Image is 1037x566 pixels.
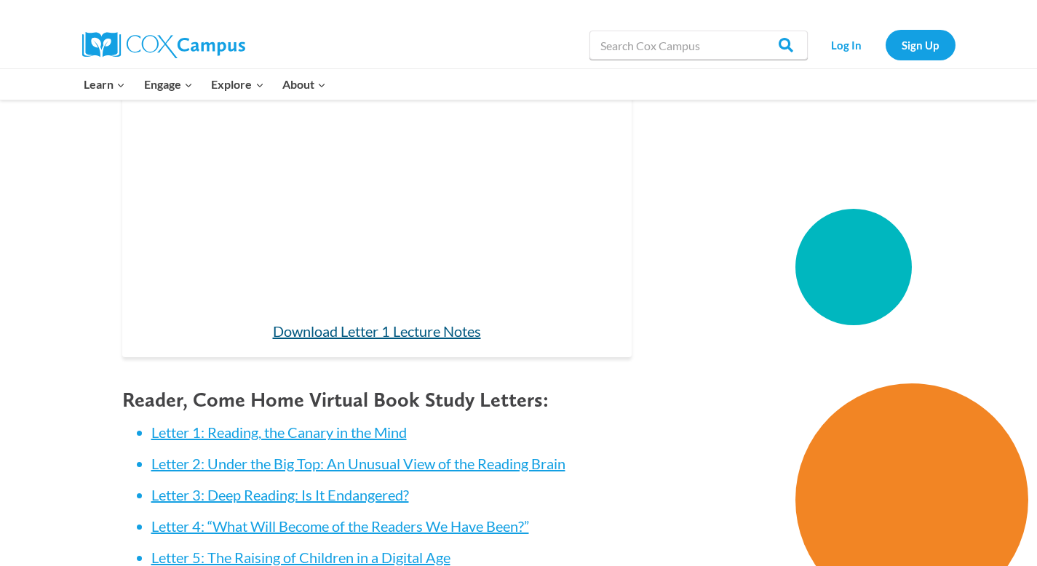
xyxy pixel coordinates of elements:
a: Letter 3: Deep Reading: Is It Endangered? [151,486,409,503]
button: Child menu of Explore [202,69,274,100]
button: Child menu of Engage [135,69,202,100]
a: Letter 2: Under the Big Top: An Unusual View of the Reading Brain [151,455,565,472]
h4: Reader, Come Home Virtual Book Study Letters: [122,388,632,412]
button: Child menu of About [273,69,335,100]
a: Letter 5: The Raising of Children in a Digital Age [151,549,450,566]
nav: Secondary Navigation [815,30,955,60]
nav: Primary Navigation [75,69,335,100]
input: Search Cox Campus [589,31,808,60]
a: Sign Up [886,30,955,60]
a: Letter 4: “What Will Become of the Readers We Have Been?” [151,517,529,535]
a: Log In [815,30,878,60]
button: Child menu of Learn [75,69,135,100]
img: Cox Campus [82,32,245,58]
a: Letter 1: Reading, the Canary in the Mind [151,423,407,441]
a: Download Letter 1 Lecture Notes [273,322,481,340]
